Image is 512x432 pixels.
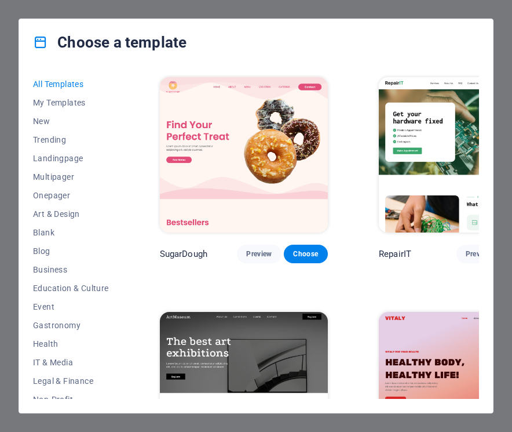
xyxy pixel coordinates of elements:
[33,372,109,390] button: Legal & Finance
[33,316,109,335] button: Gastronomy
[33,228,109,237] span: Blank
[33,321,109,330] span: Gastronomy
[33,242,109,260] button: Blog
[33,358,109,367] span: IT & Media
[33,112,109,130] button: New
[33,98,109,107] span: My Templates
[33,297,109,316] button: Event
[33,154,109,163] span: Landingpage
[160,77,328,233] img: SugarDough
[33,186,109,205] button: Onepager
[237,245,281,263] button: Preview
[33,205,109,223] button: Art & Design
[33,353,109,372] button: IT & Media
[33,135,109,144] span: Trending
[160,248,207,260] p: SugarDough
[33,33,186,52] h4: Choose a template
[33,376,109,386] span: Legal & Finance
[33,168,109,186] button: Multipager
[33,279,109,297] button: Education & Culture
[379,248,411,260] p: RepairIT
[33,260,109,279] button: Business
[33,335,109,353] button: Health
[456,245,500,263] button: Preview
[33,79,109,89] span: All Templates
[33,223,109,242] button: Blank
[293,249,319,259] span: Choose
[33,117,109,126] span: New
[33,172,109,181] span: Multipager
[33,395,109,404] span: Non-Profit
[466,249,491,259] span: Preview
[33,390,109,409] button: Non-Profit
[33,130,109,149] button: Trending
[33,284,109,293] span: Education & Culture
[33,149,109,168] button: Landingpage
[33,246,109,256] span: Blog
[33,209,109,219] span: Art & Design
[33,93,109,112] button: My Templates
[33,191,109,200] span: Onepager
[33,265,109,274] span: Business
[246,249,272,259] span: Preview
[33,75,109,93] button: All Templates
[33,339,109,348] span: Health
[284,245,328,263] button: Choose
[33,302,109,311] span: Event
